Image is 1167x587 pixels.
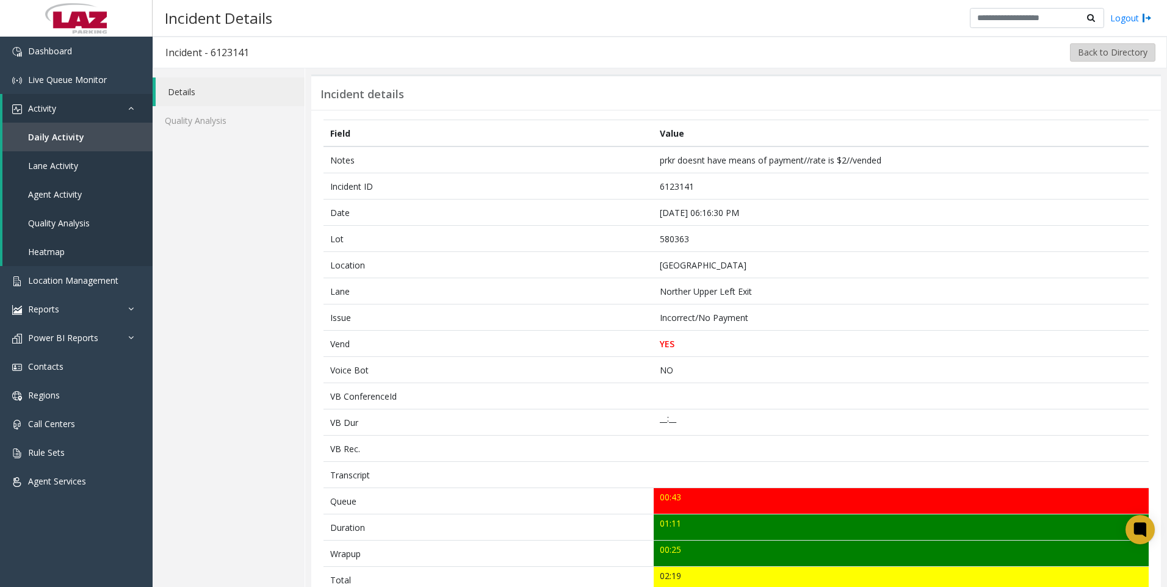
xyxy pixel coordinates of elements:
td: [DATE] 06:16:30 PM [654,200,1149,226]
p: NO [660,364,1142,376]
img: 'icon' [12,477,22,487]
td: VB Dur [323,409,654,436]
span: Daily Activity [28,131,84,143]
img: 'icon' [12,391,22,401]
img: 'icon' [12,104,22,114]
td: Incident ID [323,173,654,200]
span: Agent Services [28,475,86,487]
td: Norther Upper Left Exit [654,278,1149,304]
a: Agent Activity [2,180,153,209]
td: Queue [323,488,654,514]
td: Duration [323,514,654,541]
td: Lot [323,226,654,252]
span: Regions [28,389,60,401]
img: logout [1142,12,1152,24]
td: 01:11 [654,514,1149,541]
h3: Incident details [320,88,404,101]
a: Quality Analysis [153,106,305,135]
td: Lane [323,278,654,304]
span: Heatmap [28,246,65,257]
span: Rule Sets [28,447,65,458]
img: 'icon' [12,334,22,344]
td: Date [323,200,654,226]
span: Activity [28,103,56,114]
a: Activity [2,94,153,123]
span: Location Management [28,275,118,286]
span: Agent Activity [28,189,82,200]
img: 'icon' [12,420,22,430]
td: VB ConferenceId [323,383,654,409]
a: Heatmap [2,237,153,266]
span: Live Queue Monitor [28,74,107,85]
img: 'icon' [12,305,22,315]
td: __:__ [654,409,1149,436]
span: Lane Activity [28,160,78,171]
td: [GEOGRAPHIC_DATA] [654,252,1149,278]
td: Location [323,252,654,278]
a: Daily Activity [2,123,153,151]
td: 00:43 [654,488,1149,514]
td: Incorrect/No Payment [654,304,1149,331]
a: Logout [1110,12,1152,24]
span: Reports [28,303,59,315]
img: 'icon' [12,448,22,458]
td: 00:25 [654,541,1149,567]
span: Call Centers [28,418,75,430]
a: Lane Activity [2,151,153,180]
h3: Incident Details [159,3,278,33]
span: Contacts [28,361,63,372]
td: 580363 [654,226,1149,252]
td: Voice Bot [323,357,654,383]
a: Details [156,77,305,106]
td: 6123141 [654,173,1149,200]
td: Issue [323,304,654,331]
td: VB Rec. [323,436,654,462]
span: Power BI Reports [28,332,98,344]
td: Vend [323,331,654,357]
th: Value [654,120,1149,147]
span: Dashboard [28,45,72,57]
span: Quality Analysis [28,217,90,229]
td: Transcript [323,462,654,488]
th: Field [323,120,654,147]
img: 'icon' [12,362,22,372]
p: YES [660,337,1142,350]
td: Wrapup [323,541,654,567]
img: 'icon' [12,47,22,57]
td: prkr doesnt have means of payment//rate is $2//vended [654,146,1149,173]
img: 'icon' [12,276,22,286]
button: Back to Directory [1070,43,1155,62]
h3: Incident - 6123141 [153,38,261,67]
a: Quality Analysis [2,209,153,237]
img: 'icon' [12,76,22,85]
td: Notes [323,146,654,173]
